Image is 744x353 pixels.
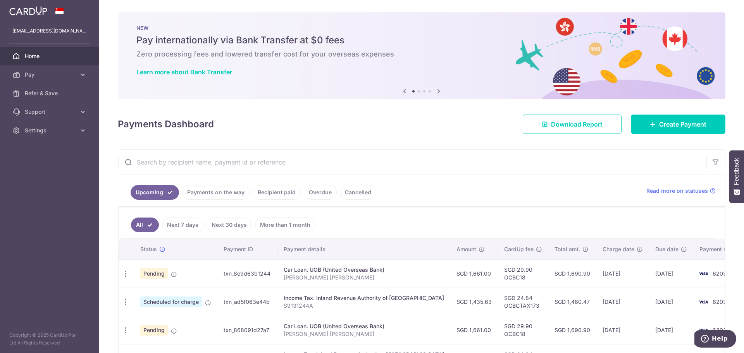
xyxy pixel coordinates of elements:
img: Bank transfer banner [118,12,725,99]
a: Upcoming [131,185,179,200]
img: Bank Card [696,326,711,335]
div: Car Loan. UOB (United Overseas Bank) [284,266,444,274]
a: Overdue [304,185,337,200]
span: Total amt. [555,245,580,253]
td: [DATE] [596,259,649,288]
span: Status [140,245,157,253]
span: Support [25,108,76,116]
span: Settings [25,127,76,134]
td: txn_868091d27a7 [217,316,277,344]
span: Pending [140,325,168,336]
h4: Payments Dashboard [118,117,214,131]
td: SGD 1,690.90 [548,316,596,344]
td: txn_ad5f063e44b [217,288,277,316]
span: CardUp fee [504,245,534,253]
a: Recipient paid [253,185,301,200]
td: SGD 24.84 OCBCTAX173 [498,288,548,316]
a: Next 30 days [207,218,252,232]
span: Pending [140,268,168,279]
p: S9131244A [284,302,444,310]
span: Create Payment [659,120,706,129]
td: [DATE] [649,316,693,344]
p: [PERSON_NAME] [PERSON_NAME] [284,330,444,338]
span: Due date [655,245,679,253]
span: Feedback [733,158,740,185]
a: Cancelled [340,185,376,200]
td: SGD 1,690.90 [548,259,596,288]
td: [DATE] [596,288,649,316]
div: Income Tax. Inland Revenue Authority of [GEOGRAPHIC_DATA] [284,294,444,302]
td: SGD 1,460.47 [548,288,596,316]
a: More than 1 month [255,218,315,232]
p: NEW [136,25,707,31]
td: SGD 29.90 OCBC18 [498,316,548,344]
span: Home [25,52,76,60]
td: [DATE] [649,259,693,288]
a: Create Payment [631,115,725,134]
img: CardUp [9,6,47,15]
a: All [131,218,159,232]
a: Download Report [523,115,622,134]
td: SGD 1,661.00 [450,259,498,288]
td: SGD 29.90 OCBC18 [498,259,548,288]
td: [DATE] [649,288,693,316]
span: Amount [456,245,476,253]
td: SGD 1,435.63 [450,288,498,316]
a: Next 7 days [162,218,203,232]
td: [DATE] [596,316,649,344]
a: Read more on statuses [646,187,716,195]
p: [PERSON_NAME] [PERSON_NAME] [284,274,444,281]
span: Read more on statuses [646,187,708,195]
img: Bank Card [696,269,711,278]
span: Pay [25,71,76,79]
span: 6203 [713,298,727,305]
span: Scheduled for charge [140,296,202,307]
span: Download Report [551,120,603,129]
div: Car Loan. UOB (United Overseas Bank) [284,322,444,330]
iframe: Opens a widget where you can find more information [694,330,736,349]
span: 6203 [713,327,727,333]
span: Charge date [603,245,634,253]
h5: Pay internationally via Bank Transfer at $0 fees [136,34,707,46]
h6: Zero processing fees and lowered transfer cost for your overseas expenses [136,50,707,59]
span: Refer & Save [25,89,76,97]
p: [EMAIL_ADDRESS][DOMAIN_NAME] [12,27,87,35]
span: 6203 [713,270,727,277]
th: Payment details [277,239,450,259]
td: SGD 1,661.00 [450,316,498,344]
button: Feedback - Show survey [729,150,744,203]
input: Search by recipient name, payment id or reference [118,150,706,175]
th: Payment ID [217,239,277,259]
img: Bank Card [696,297,711,307]
a: Payments on the way [182,185,250,200]
a: Learn more about Bank Transfer [136,68,232,76]
td: txn_8e9d63b1244 [217,259,277,288]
